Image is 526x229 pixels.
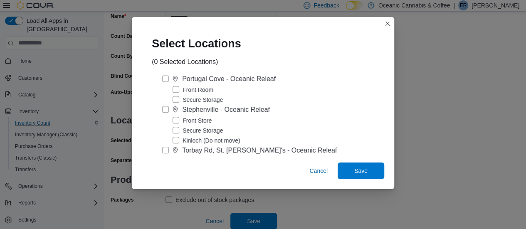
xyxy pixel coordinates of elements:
[354,167,368,175] span: Save
[173,126,223,135] label: Secure Storage
[173,135,240,145] label: Kinloch (Do not move)
[182,105,270,115] div: Stephenville - Oceanic Releaf
[173,95,223,105] label: Secure Storage
[152,57,218,67] div: (0 Selected Locations)
[142,27,258,57] div: Select Locations
[383,19,393,29] button: Closes this modal window
[182,74,276,84] div: Portugal Cove - Oceanic Releaf
[338,163,384,179] button: Save
[173,116,212,126] label: Front Store
[173,85,213,95] label: Front Room
[306,163,331,179] button: Cancel
[309,167,328,175] span: Cancel
[182,145,337,155] div: Torbay Rd, St. [PERSON_NAME]'s - Oceanic Releaf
